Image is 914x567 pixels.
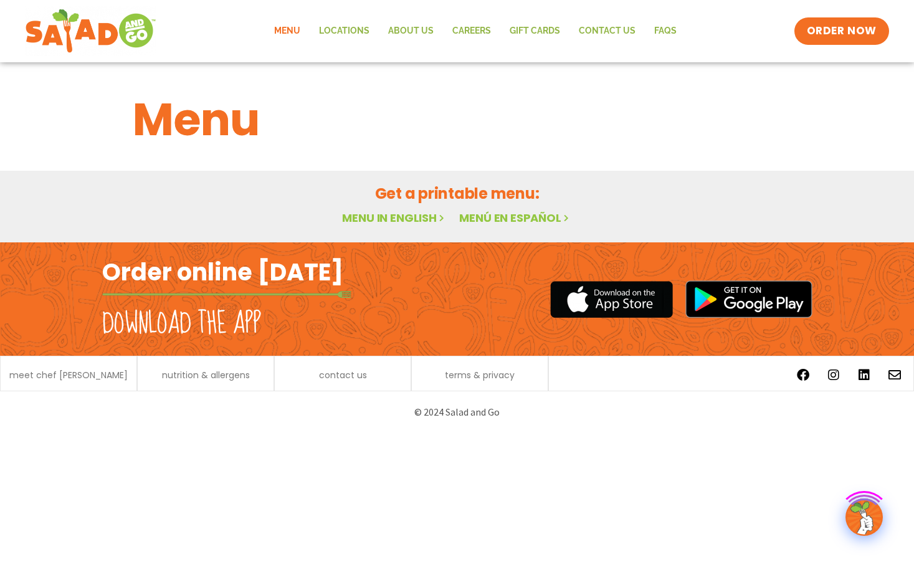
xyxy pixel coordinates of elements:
h2: Download the app [102,307,261,341]
a: Menú en español [459,210,571,226]
a: contact us [319,371,367,379]
span: ORDER NOW [807,24,877,39]
a: GIFT CARDS [500,17,569,45]
h2: Order online [DATE] [102,257,343,287]
a: Careers [443,17,500,45]
a: FAQs [645,17,686,45]
a: nutrition & allergens [162,371,250,379]
img: google_play [685,280,812,318]
h2: Get a printable menu: [133,183,782,204]
a: Menu [265,17,310,45]
h1: Menu [133,86,782,153]
a: ORDER NOW [794,17,889,45]
img: fork [102,291,351,298]
a: Menu in English [342,210,447,226]
a: meet chef [PERSON_NAME] [9,371,128,379]
p: © 2024 Salad and Go [108,404,806,421]
a: terms & privacy [445,371,515,379]
img: appstore [550,279,673,320]
a: Contact Us [569,17,645,45]
a: About Us [379,17,443,45]
img: new-SAG-logo-768×292 [25,6,156,56]
nav: Menu [265,17,686,45]
a: Locations [310,17,379,45]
